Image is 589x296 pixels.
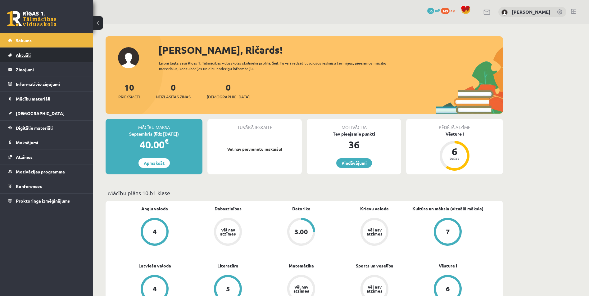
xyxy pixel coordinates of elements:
[292,205,310,212] a: Datorika
[158,43,503,57] div: [PERSON_NAME], Ričards!
[265,218,338,247] a: 3.00
[16,198,70,204] span: Proktoringa izmēģinājums
[16,38,32,43] span: Sākums
[441,8,450,14] span: 149
[7,11,57,26] a: Rīgas 1. Tālmācības vidusskola
[118,82,140,100] a: 10Priekšmeti
[138,158,170,168] a: Apmaksāt
[191,218,265,247] a: Vēl nav atzīmes
[445,156,464,160] div: balles
[435,8,440,13] span: mP
[207,94,250,100] span: [DEMOGRAPHIC_DATA]
[289,262,314,269] a: Matemātika
[307,131,401,137] div: Tev pieejamie punkti
[366,228,383,236] div: Vēl nav atzīmes
[446,285,450,292] div: 6
[412,205,483,212] a: Kultūra un māksla (vizuālā māksla)
[8,48,85,62] a: Aktuāli
[215,205,242,212] a: Dabaszinības
[16,125,53,131] span: Digitālie materiāli
[8,164,85,179] a: Motivācijas programma
[336,158,372,168] a: Piedāvājumi
[138,262,171,269] a: Latviešu valoda
[356,262,393,269] a: Sports un veselība
[292,285,310,293] div: Vēl nav atzīmes
[207,82,250,100] a: 0[DEMOGRAPHIC_DATA]
[451,8,455,13] span: xp
[445,146,464,156] div: 6
[307,119,401,131] div: Motivācija
[156,94,191,100] span: Neizlasītās ziņas
[141,205,168,212] a: Angļu valoda
[118,94,140,100] span: Priekšmeti
[406,131,503,137] div: Vēsture I
[106,119,202,131] div: Mācību maksa
[8,121,85,135] a: Digitālie materiāli
[16,183,42,189] span: Konferences
[153,285,157,292] div: 4
[307,137,401,152] div: 36
[219,228,237,236] div: Vēl nav atzīmes
[16,52,31,58] span: Aktuāli
[217,262,238,269] a: Literatūra
[411,218,484,247] a: 7
[16,77,85,91] legend: Informatīvie ziņojumi
[360,205,389,212] a: Krievu valoda
[159,60,397,71] div: Laipni lūgts savā Rīgas 1. Tālmācības vidusskolas skolnieka profilā. Šeit Tu vari redzēt tuvojošo...
[8,33,85,47] a: Sākums
[406,131,503,172] a: Vēsture I 6 balles
[16,135,85,150] legend: Maksājumi
[16,169,65,174] span: Motivācijas programma
[427,8,434,14] span: 36
[8,106,85,120] a: [DEMOGRAPHIC_DATA]
[338,218,411,247] a: Vēl nav atzīmes
[156,82,191,100] a: 0Neizlasītās ziņas
[427,8,440,13] a: 36 mP
[165,137,169,146] span: €
[16,62,85,77] legend: Ziņojumi
[211,146,299,152] p: Vēl nav pievienotu ieskaišu!
[441,8,458,13] a: 149 xp
[446,228,450,235] div: 7
[8,62,85,77] a: Ziņojumi
[8,150,85,164] a: Atzīmes
[501,9,508,16] img: Ričards Jēgers
[406,119,503,131] div: Pēdējā atzīme
[207,119,302,131] div: Tuvākā ieskaite
[226,285,230,292] div: 5
[106,131,202,137] div: Septembris (līdz [DATE])
[106,137,202,152] div: 40.00
[153,228,157,235] div: 4
[8,179,85,193] a: Konferences
[366,285,383,293] div: Vēl nav atzīmes
[118,218,191,247] a: 4
[8,77,85,91] a: Informatīvie ziņojumi
[8,92,85,106] a: Mācību materiāli
[439,262,457,269] a: Vēsture I
[16,154,33,160] span: Atzīmes
[16,110,65,116] span: [DEMOGRAPHIC_DATA]
[512,9,550,15] a: [PERSON_NAME]
[108,189,501,197] p: Mācību plāns 10.b1 klase
[294,228,308,235] div: 3.00
[8,194,85,208] a: Proktoringa izmēģinājums
[16,96,50,101] span: Mācību materiāli
[8,135,85,150] a: Maksājumi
